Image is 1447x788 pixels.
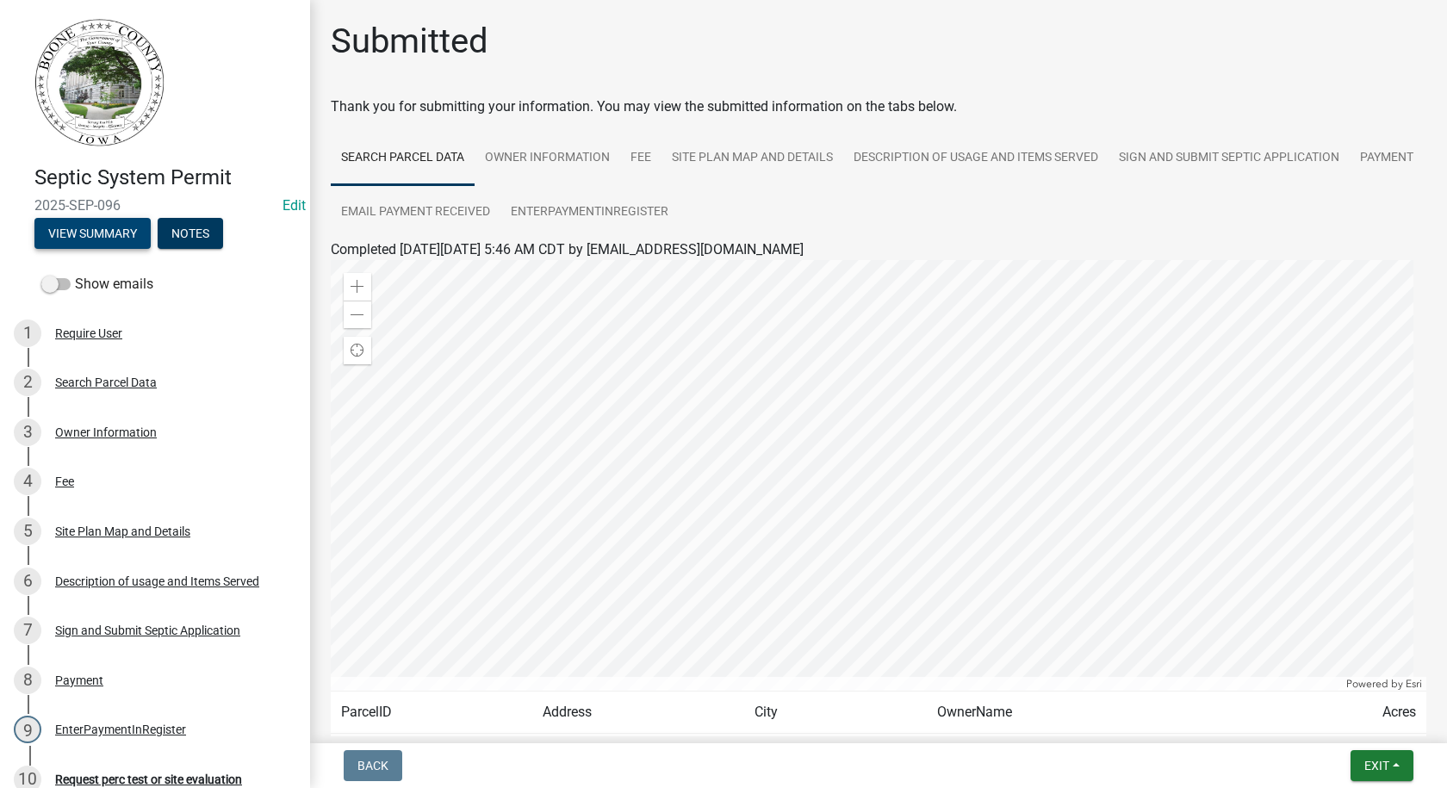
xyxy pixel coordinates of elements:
[1109,131,1350,186] a: Sign and Submit Septic Application
[55,426,157,438] div: Owner Information
[927,734,1334,776] td: [PERSON_NAME] | [PERSON_NAME] (DED)
[744,692,927,734] td: City
[14,667,41,694] div: 8
[927,692,1334,734] td: OwnerName
[34,165,296,190] h4: Septic System Permit
[55,723,186,735] div: EnterPaymentInRegister
[331,131,475,186] a: Search Parcel Data
[344,301,371,328] div: Zoom out
[158,218,223,249] button: Notes
[357,759,388,772] span: Back
[34,218,151,249] button: View Summary
[331,96,1426,117] div: Thank you for submitting your information. You may view the submitted information on the tabs below.
[620,131,661,186] a: Fee
[34,18,165,147] img: Boone County, Iowa
[532,692,745,734] td: Address
[14,419,41,446] div: 3
[344,337,371,364] div: Find my location
[55,674,103,686] div: Payment
[55,376,157,388] div: Search Parcel Data
[744,734,927,776] td: [PERSON_NAME]
[331,241,804,257] span: Completed [DATE][DATE] 5:46 AM CDT by [EMAIL_ADDRESS][DOMAIN_NAME]
[14,468,41,495] div: 4
[475,131,620,186] a: Owner Information
[14,716,41,743] div: 9
[283,197,306,214] wm-modal-confirm: Edit Application Number
[344,750,402,781] button: Back
[41,274,153,295] label: Show emails
[14,568,41,595] div: 6
[1406,678,1422,690] a: Esri
[55,525,190,537] div: Site Plan Map and Details
[331,185,500,240] a: Email Payment Received
[1351,750,1413,781] button: Exit
[661,131,843,186] a: Site Plan Map and Details
[55,327,122,339] div: Require User
[1350,131,1424,186] a: Payment
[34,197,276,214] span: 2025-SEP-096
[55,624,240,636] div: Sign and Submit Septic Application
[331,692,532,734] td: ParcelID
[283,197,306,214] a: Edit
[158,227,223,241] wm-modal-confirm: Notes
[34,227,151,241] wm-modal-confirm: Summary
[55,575,259,587] div: Description of usage and Items Served
[843,131,1109,186] a: Description of usage and Items Served
[532,734,745,776] td: [STREET_ADDRESS]
[55,475,74,487] div: Fee
[14,320,41,347] div: 1
[1342,677,1426,691] div: Powered by
[14,617,41,644] div: 7
[14,369,41,396] div: 2
[1334,734,1426,776] td: 10.640
[1364,759,1389,772] span: Exit
[14,518,41,545] div: 5
[500,185,679,240] a: EnterPaymentInRegister
[344,273,371,301] div: Zoom in
[55,773,242,785] div: Request perc test or site evaluation
[1334,692,1426,734] td: Acres
[331,21,488,62] h1: Submitted
[331,734,532,776] td: 088525224100005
